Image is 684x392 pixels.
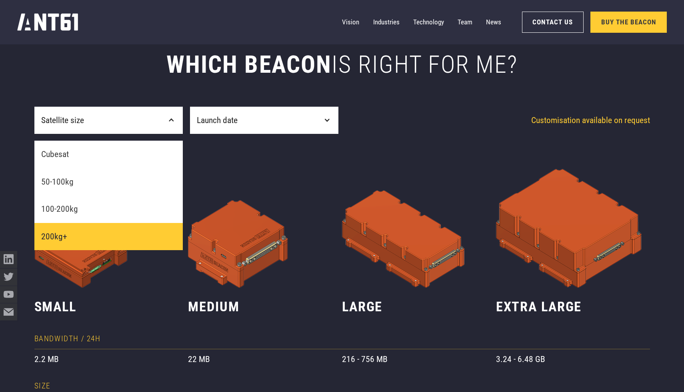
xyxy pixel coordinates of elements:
a: Vision [342,14,359,31]
div: 216 - 756 MB [342,353,496,366]
div: Satellite size [41,114,84,127]
a: 100-200kg [34,195,183,223]
a: Team [458,14,472,31]
h3: medium [188,298,342,315]
div: Launch date [197,114,238,127]
div: 2.2 MB [34,353,188,366]
a: Contact Us [522,12,584,33]
h3: Small [34,298,188,315]
a: Cubesat [34,141,183,168]
h4: Bandwidth / 24H [34,334,101,344]
form: Satellite size filter [34,107,339,134]
a: News [486,14,501,31]
a: 50-100kg [34,168,183,196]
div: Customisation available on request [501,114,650,127]
div: Satellite size [34,107,183,134]
a: Technology [413,14,444,31]
h2: which beacon [34,50,650,79]
h3: large [342,298,496,315]
span: is right for me? [332,50,518,79]
a: Buy the Beacon [590,12,667,33]
div: Launch date [190,107,339,134]
img: Ant61 Beacon Small [34,134,188,288]
h4: Size [34,381,51,391]
a: Industries [373,14,400,31]
a: home [17,11,78,34]
img: Ant61 Beacon Small [496,134,650,288]
div: 22 MB [188,353,342,366]
img: Ant61 Beacon Small [342,134,496,288]
h3: extra large [496,298,650,315]
a: 200kg+ [34,223,183,251]
nav: Satellite size [34,141,183,250]
img: Ant61 Beacon Small [188,134,342,288]
div: 3.24 - 6.48 GB [496,353,650,366]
